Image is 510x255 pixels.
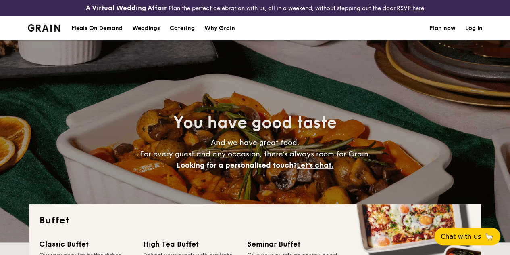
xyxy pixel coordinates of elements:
span: And we have great food. For every guest and any occasion, there’s always room for Grain. [140,138,371,170]
a: Log in [465,16,483,40]
div: Seminar Buffet [247,238,341,250]
a: Weddings [127,16,165,40]
a: Why Grain [200,16,240,40]
h2: Buffet [39,214,471,227]
span: Looking for a personalised touch? [177,161,297,170]
a: RSVP here [397,5,424,12]
button: Chat with us🦙 [434,228,500,245]
span: 🦙 [484,232,494,241]
div: Meals On Demand [71,16,123,40]
a: Plan now [429,16,456,40]
div: Plan the perfect celebration with us, all in a weekend, without stepping out the door. [85,3,425,13]
img: Grain [28,24,60,32]
div: Classic Buffet [39,238,133,250]
h1: Catering [170,16,195,40]
span: Chat with us [441,233,481,240]
a: Catering [165,16,200,40]
h4: A Virtual Wedding Affair [86,3,167,13]
a: Logotype [28,24,60,32]
div: Why Grain [204,16,235,40]
a: Meals On Demand [67,16,127,40]
span: Let's chat. [297,161,333,170]
span: You have good taste [173,113,337,133]
div: Weddings [132,16,160,40]
div: High Tea Buffet [143,238,237,250]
